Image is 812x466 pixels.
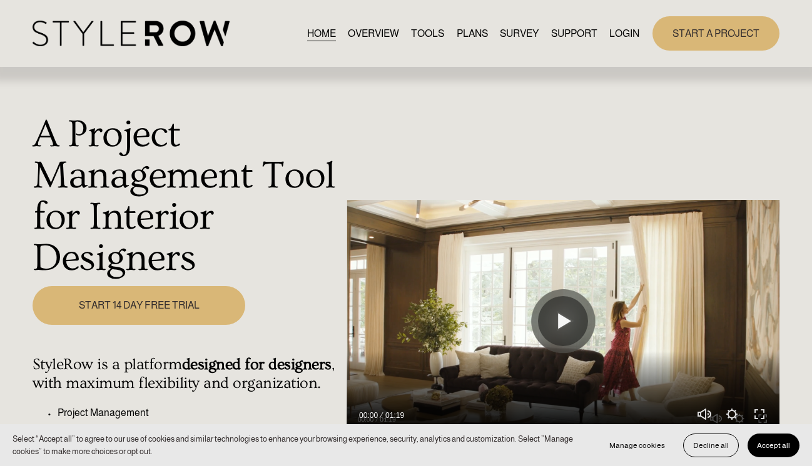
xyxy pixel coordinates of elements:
[609,441,665,450] span: Manage cookies
[500,25,539,42] a: SURVEY
[693,441,729,450] span: Decline all
[551,25,597,42] a: folder dropdown
[33,114,340,279] h1: A Project Management Tool for Interior Designers
[538,296,588,346] button: Play
[757,441,790,450] span: Accept all
[652,16,779,51] a: START A PROJECT
[359,409,381,422] div: Current time
[13,433,587,457] p: Select “Accept all” to agree to our use of cookies and similar technologies to enhance your brows...
[457,25,488,42] a: PLANS
[33,355,340,392] h4: StyleRow is a platform , with maximum flexibility and organization.
[381,409,407,422] div: Duration
[609,25,639,42] a: LOGIN
[182,355,332,374] strong: designed for designers
[58,405,340,420] p: Project Management
[683,434,739,457] button: Decline all
[748,434,799,457] button: Accept all
[551,26,597,41] span: SUPPORT
[411,25,444,42] a: TOOLS
[600,434,674,457] button: Manage cookies
[33,21,230,46] img: StyleRow
[348,25,399,42] a: OVERVIEW
[33,286,246,325] a: START 14 DAY FREE TRIAL
[307,25,336,42] a: HOME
